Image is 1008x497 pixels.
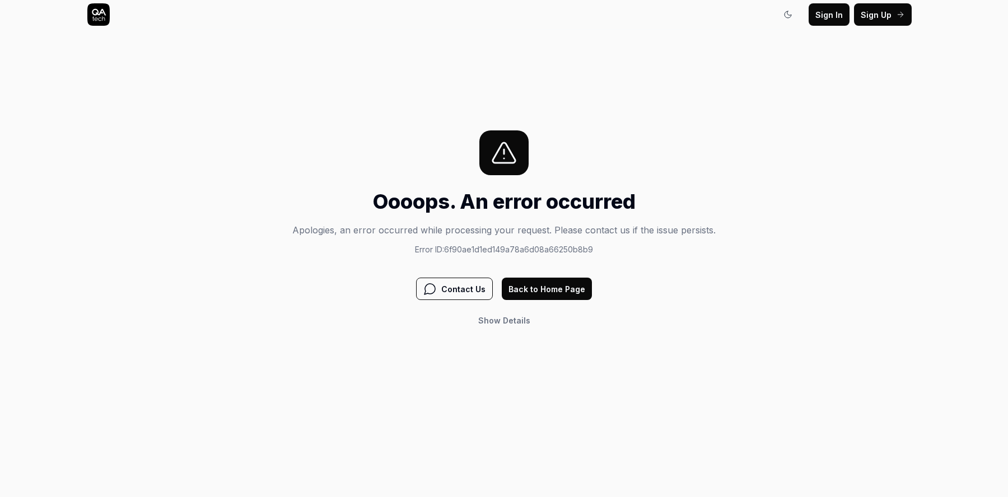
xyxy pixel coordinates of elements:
[815,9,843,21] span: Sign In
[861,9,892,21] span: Sign Up
[292,186,716,217] h1: Oooops. An error occurred
[478,316,501,325] span: Show
[292,243,716,255] p: Error ID: 6f90ae1d1ed149a78a6d08a66250b8b9
[503,316,530,325] span: Details
[854,3,912,26] button: Sign Up
[472,309,537,331] button: Show Details
[502,278,592,300] button: Back to Home Page
[809,3,850,26] button: Sign In
[292,223,716,237] p: Apologies, an error occurred while processing your request. Please contact us if the issue persists.
[416,278,493,300] button: Contact Us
